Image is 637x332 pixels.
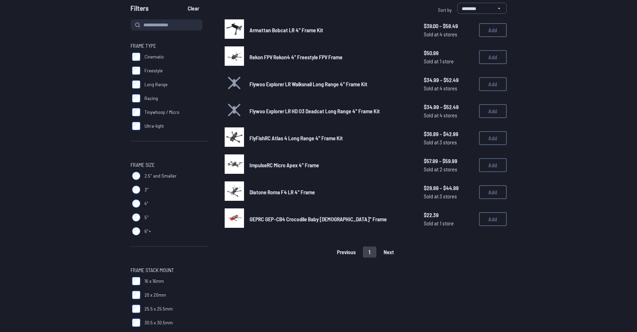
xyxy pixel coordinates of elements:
[144,109,179,116] span: Tinywhoop / Micro
[225,19,244,41] a: image
[424,57,474,65] span: Sold at 1 store
[225,181,244,201] img: image
[250,189,315,195] span: Diatone Roma F4 LR 4" Frame
[424,76,474,84] span: $34.99 - $52.49
[144,200,148,207] span: 4"
[132,53,140,61] input: Cinematic
[250,27,323,33] span: Armattan Bobcat LR 4" Frame Kit
[144,228,151,235] span: 6"+
[132,291,140,299] input: 20 x 20mm
[424,184,474,192] span: $29.99 - $44.99
[250,108,380,114] span: Flywoo Explorer LR HD O3 Deadcat Long Range 4" Frame Kit
[424,84,474,92] span: Sold at 4 stores
[424,219,474,227] span: Sold at 1 store
[424,111,474,119] span: Sold at 4 stores
[424,130,474,138] span: $36.89 - $42.99
[132,227,140,235] input: 6"+
[144,123,164,129] span: Ultra-light
[132,122,140,130] input: Ultra-light
[424,138,474,146] span: Sold at 3 stores
[424,165,474,173] span: Sold at 2 stores
[250,81,367,87] span: Flywoo Explorer LR Walksnail Long Range 4" Frame Kit
[132,108,140,116] input: Tinywhoop / Micro
[144,53,164,60] span: Cinematic
[144,81,168,88] span: Long Range
[479,50,507,64] button: Add
[225,127,244,149] a: image
[132,80,140,89] input: Long Range
[144,172,177,179] span: 2.5" and Smaller
[131,3,149,17] span: Filters
[479,212,507,226] button: Add
[424,49,474,57] span: $50.99
[424,157,474,165] span: $57.99 - $59.99
[144,291,166,298] span: 20 x 20mm
[250,54,343,60] span: Rekon FPV Rekon4 4" Freestyle FPV Frame
[182,3,205,14] button: Clear
[424,211,474,219] span: $22.39
[131,161,155,169] span: Frame Size
[132,213,140,222] input: 5"
[225,19,244,39] img: image
[225,208,244,230] a: image
[132,66,140,75] input: Freestyle
[479,77,507,91] button: Add
[225,208,244,228] img: image
[132,94,140,102] input: Racing
[131,266,174,274] span: Frame Stack Mount
[132,186,140,194] input: 3"
[457,3,507,14] select: Sort by
[424,30,474,38] span: Sold at 4 stores
[250,188,413,196] a: Diatone Roma F4 LR 4" Frame
[225,154,244,174] img: image
[250,107,413,115] a: Flywoo Explorer LR HD O3 Deadcat Long Range 4" Frame Kit
[225,46,244,66] img: image
[144,95,158,102] span: Racing
[225,127,244,147] img: image
[132,172,140,180] input: 2.5" and Smaller
[250,162,319,168] span: ImpulseRC Micro Apex 4" Frame
[250,26,413,34] a: Armattan Bobcat LR 4" Frame Kit
[250,215,413,223] a: GEPRC GEP-CB4 Crocodile Baby [DEMOGRAPHIC_DATA]" Frame
[225,181,244,203] a: image
[225,154,244,176] a: image
[132,199,140,208] input: 4"
[424,192,474,200] span: Sold at 3 stores
[144,305,173,312] span: 25.5 x 25.5mm
[479,23,507,37] button: Add
[438,7,452,13] span: Sort by
[479,158,507,172] button: Add
[225,46,244,68] a: image
[144,186,149,193] span: 3"
[250,134,413,142] a: FlyFishRC Atlas 4 Long Range 4" Frame Kit
[250,80,413,88] a: Flywoo Explorer LR Walksnail Long Range 4" Frame Kit
[479,131,507,145] button: Add
[479,104,507,118] button: Add
[424,22,474,30] span: $39.00 - $58.49
[144,67,163,74] span: Freestyle
[132,318,140,327] input: 30.5 x 30.5mm
[250,135,343,141] span: FlyFishRC Atlas 4 Long Range 4" Frame Kit
[250,53,413,61] a: Rekon FPV Rekon4 4" Freestyle FPV Frame
[363,246,376,258] button: 1
[479,185,507,199] button: Add
[132,305,140,313] input: 25.5 x 25.5mm
[250,161,413,169] a: ImpulseRC Micro Apex 4" Frame
[144,319,173,326] span: 30.5 x 30.5mm
[424,103,474,111] span: $34.99 - $52.49
[144,214,149,221] span: 5"
[144,278,164,285] span: 16 x 16mm
[250,216,387,222] span: GEPRC GEP-CB4 Crocodile Baby [DEMOGRAPHIC_DATA]" Frame
[131,42,156,50] span: Frame Type
[132,277,140,285] input: 16 x 16mm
